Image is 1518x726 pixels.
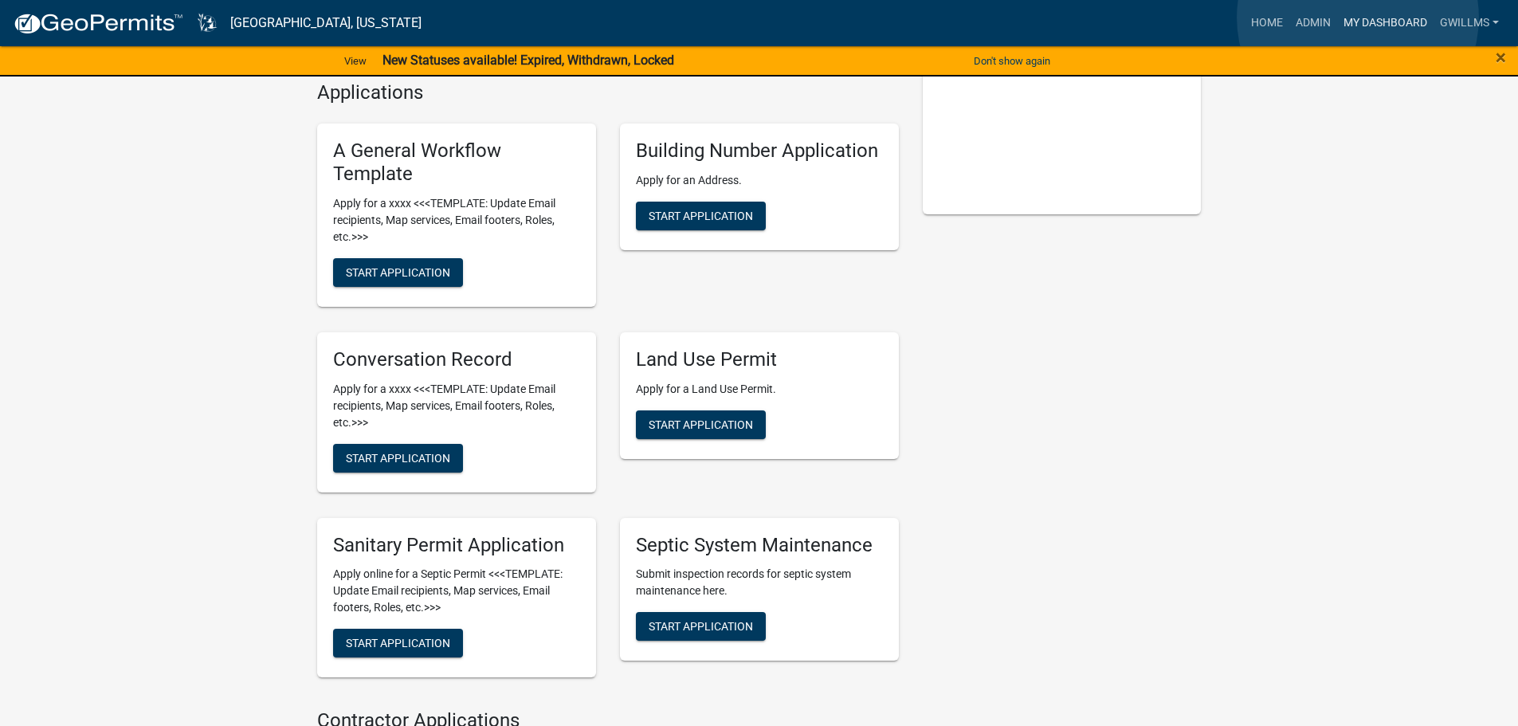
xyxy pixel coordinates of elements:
span: Start Application [346,265,450,278]
a: [GEOGRAPHIC_DATA], [US_STATE] [230,10,422,37]
button: Start Application [636,202,766,230]
h5: A General Workflow Template [333,139,580,186]
span: Start Application [346,637,450,649]
button: Start Application [333,629,463,657]
h4: Applications [317,81,899,104]
h5: Septic System Maintenance [636,534,883,557]
a: Home [1245,8,1289,38]
button: Start Application [636,612,766,641]
button: Don't show again [967,48,1057,74]
span: Start Application [346,451,450,464]
p: Apply for an Address. [636,172,883,189]
p: Apply for a xxxx <<<TEMPLATE: Update Email recipients, Map services, Email footers, Roles, etc.>>> [333,195,580,245]
a: Admin [1289,8,1337,38]
h5: Sanitary Permit Application [333,534,580,557]
p: Submit inspection records for septic system maintenance here. [636,566,883,599]
p: Apply for a Land Use Permit. [636,381,883,398]
button: Start Application [333,444,463,473]
a: gwillms [1434,8,1505,38]
a: My Dashboard [1337,8,1434,38]
span: Start Application [649,210,753,222]
button: Close [1496,48,1506,67]
span: Start Application [649,418,753,430]
img: Dodge County, Wisconsin [196,12,218,33]
span: × [1496,46,1506,69]
h5: Conversation Record [333,348,580,371]
p: Apply for a xxxx <<<TEMPLATE: Update Email recipients, Map services, Email footers, Roles, etc.>>> [333,381,580,431]
p: Apply online for a Septic Permit <<<TEMPLATE: Update Email recipients, Map services, Email footer... [333,566,580,616]
button: Start Application [333,258,463,287]
h5: Land Use Permit [636,348,883,371]
h5: Building Number Application [636,139,883,163]
span: Start Application [649,620,753,633]
strong: New Statuses available! Expired, Withdrawn, Locked [382,53,674,68]
wm-workflow-list-section: Applications [317,81,899,690]
a: View [338,48,373,74]
button: Start Application [636,410,766,439]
